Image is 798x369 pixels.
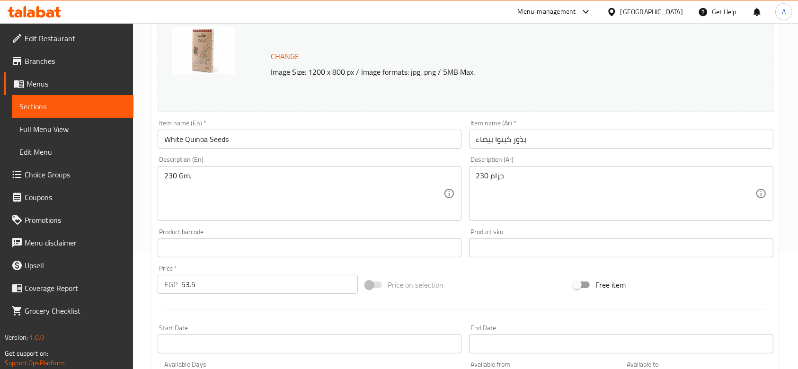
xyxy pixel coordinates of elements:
span: Grocery Checklist [25,305,126,316]
div: Menu-management [518,6,576,18]
span: Upsell [25,260,126,271]
span: Branches [25,55,126,67]
a: Coverage Report [4,277,133,299]
a: Branches [4,50,133,72]
input: Enter name Ar [469,130,773,149]
a: Menus [4,72,133,95]
a: Edit Restaurant [4,27,133,50]
span: Edit Restaurant [25,33,126,44]
span: Free item [595,279,626,290]
textarea: 230 Gm. [164,171,443,216]
a: Full Menu View [12,118,133,141]
a: Grocery Checklist [4,299,133,322]
a: Support.OpsPlatform [5,357,65,369]
a: Sections [12,95,133,118]
span: Menu disclaimer [25,237,126,248]
span: A [782,7,786,17]
a: Choice Groups [4,163,133,186]
a: Edit Menu [12,141,133,163]
a: Upsell [4,254,133,277]
p: EGP [164,279,177,290]
input: Please enter price [181,275,358,294]
span: Coverage Report [25,282,126,294]
input: Enter name En [158,130,461,149]
span: Change [271,50,299,63]
span: Full Menu View [19,123,126,135]
span: Choice Groups [25,169,126,180]
a: Coupons [4,186,133,209]
input: Please enter product barcode [158,238,461,257]
span: Edit Menu [19,146,126,158]
span: Coupons [25,192,126,203]
a: Menu disclaimer [4,231,133,254]
p: Image Size: 1200 x 800 px / Image formats: jpg, png / 5MB Max. [267,66,707,78]
span: Sections [19,101,126,112]
button: Change [267,47,303,66]
textarea: 230 جرام [476,171,755,216]
input: Please enter product sku [469,238,773,257]
span: Version: [5,331,28,343]
span: Promotions [25,214,126,226]
a: Promotions [4,209,133,231]
span: Get support on: [5,347,48,360]
span: 1.0.0 [29,331,44,343]
img: %D9%83%D9%8A%D9%86%D9%88%D8%A7_637076286612684352.jpg [172,26,235,74]
div: [GEOGRAPHIC_DATA] [621,7,683,17]
span: Price on selection [388,279,443,290]
span: Menus [27,78,126,89]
